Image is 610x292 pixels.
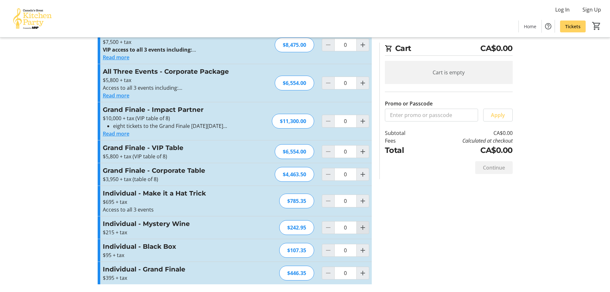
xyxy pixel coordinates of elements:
button: Log In [550,4,575,15]
p: $10,000 + tax (VIP table of 8) [103,114,243,122]
div: $107.35 [279,243,314,258]
button: Sign Up [577,4,606,15]
h3: Grand Finale - Impact Partner [103,105,243,114]
span: CA$0.00 [480,43,513,54]
a: Tickets [560,21,586,32]
button: Increment by one [357,115,369,127]
span: Log In [555,6,570,13]
td: Calculated at checkout [422,137,512,145]
div: $446.35 [279,266,314,280]
div: $4,463.50 [275,167,314,182]
p: Access to all 3 events [103,206,243,213]
img: Canada’s Great Kitchen Party's Logo [4,3,61,35]
button: Apply [483,109,513,121]
button: Cart [591,20,602,32]
strong: VIP access to all 3 events including: [103,46,196,53]
h3: Grand Finale - VIP Table [103,143,243,153]
span: Home [524,23,536,30]
h3: All Three Events - Corporate Package [103,67,243,76]
h3: Individual - Mystery Wine [103,219,243,229]
h3: Individual - Grand Finale [103,264,243,274]
td: Total [385,145,422,156]
p: $215 + tax [103,229,243,236]
div: $6,554.00 [275,144,314,159]
button: Help [542,20,555,33]
div: $8,475.00 [275,38,314,52]
span: Sign Up [582,6,601,13]
div: $242.95 [279,220,314,235]
button: Read more [103,54,129,61]
a: Home [519,21,541,32]
p: Access to all 3 events including: [103,84,243,92]
p: $395 + tax [103,274,243,282]
p: $7,500 + tax [103,38,243,46]
button: Increment by one [357,244,369,256]
div: Cart is empty [385,61,513,84]
p: $5,800 + tax (VIP table of 8) [103,153,243,160]
li: eight tickets to the Grand Finale [DATE][DATE] (evening) [113,122,243,130]
button: Increment by one [357,168,369,180]
span: Tickets [565,23,581,30]
input: All Three Events - Corporate Package Quantity [334,77,357,89]
button: Increment by one [357,77,369,89]
span: Apply [491,111,505,119]
button: Increment by one [357,267,369,279]
p: $5,800 + tax [103,76,243,84]
div: $785.35 [279,194,314,208]
label: Promo or Passcode [385,100,433,107]
input: Enter promo or passcode [385,109,478,121]
button: Read more [103,130,129,138]
input: Individual - Make it a Hat Trick Quantity [334,195,357,207]
input: Grand Finale - Impact Partner Quantity [334,115,357,128]
p: $695 + tax [103,198,243,206]
h3: Grand Finale - Corporate Table [103,166,243,175]
div: $11,300.00 [272,114,314,129]
input: Grand Finale - Corporate Table Quantity [334,168,357,181]
button: Increment by one [357,39,369,51]
input: Grand Finale - VIP Table Quantity [334,145,357,158]
td: Subtotal [385,129,422,137]
td: CA$0.00 [422,129,512,137]
p: $3,950 + tax (table of 8) [103,175,243,183]
input: Individual - Mystery Wine Quantity [334,221,357,234]
input: All Three Events - Premium Package Quantity [334,38,357,51]
p: $95 + tax [103,251,243,259]
td: CA$0.00 [422,145,512,156]
button: Increment by one [357,195,369,207]
h2: Cart [385,43,513,56]
h3: Individual - Make it a Hat Trick [103,188,243,198]
input: Individual - Black Box Quantity [334,244,357,257]
button: Read more [103,92,129,99]
div: $6,554.00 [275,76,314,90]
td: Fees [385,137,422,145]
h3: Individual - Black Box [103,242,243,251]
input: Individual - Grand Finale Quantity [334,267,357,279]
button: Increment by one [357,221,369,234]
button: Increment by one [357,146,369,158]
